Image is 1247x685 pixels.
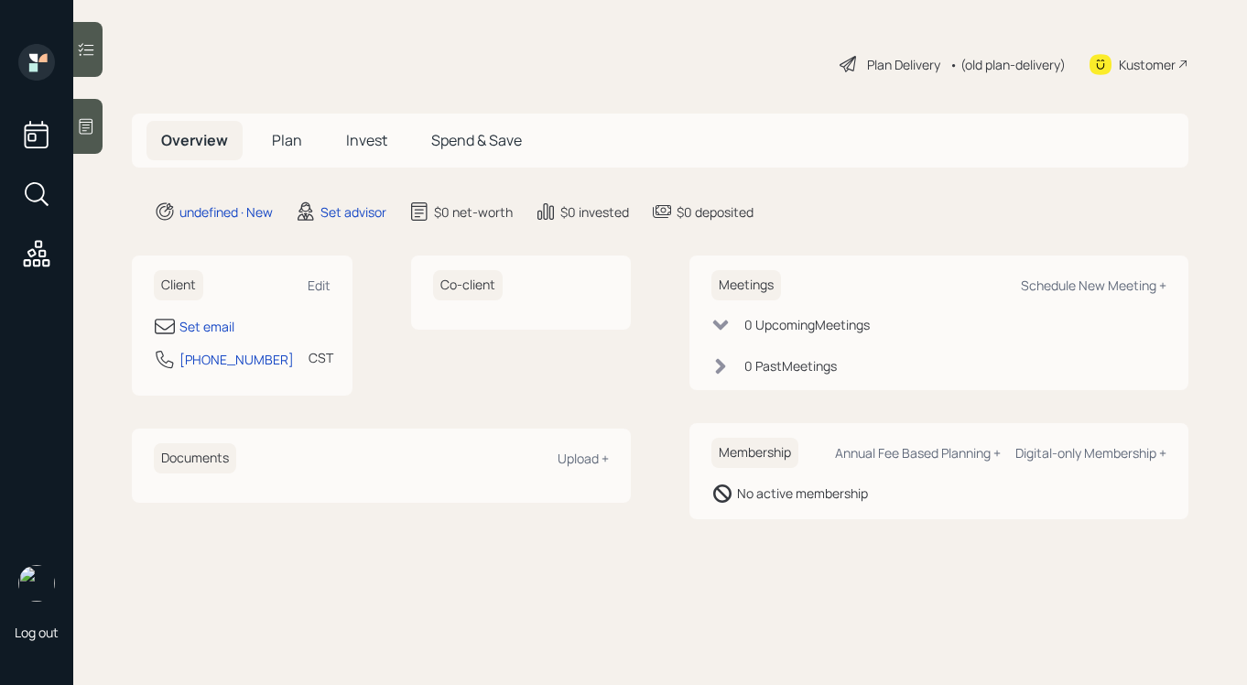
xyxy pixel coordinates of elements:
[179,350,294,369] div: [PHONE_NUMBER]
[711,438,798,468] h6: Membership
[179,317,234,336] div: Set email
[433,270,503,300] h6: Co-client
[15,624,59,641] div: Log out
[154,443,236,473] h6: Documents
[560,202,629,222] div: $0 invested
[744,315,870,334] div: 0 Upcoming Meeting s
[867,55,940,74] div: Plan Delivery
[1119,55,1176,74] div: Kustomer
[1021,277,1166,294] div: Schedule New Meeting +
[308,277,331,294] div: Edit
[1015,444,1166,462] div: Digital-only Membership +
[320,202,386,222] div: Set advisor
[18,565,55,602] img: retirable_logo.png
[737,484,868,503] div: No active membership
[154,270,203,300] h6: Client
[431,130,522,150] span: Spend & Save
[179,202,273,222] div: undefined · New
[309,348,333,367] div: CST
[677,202,754,222] div: $0 deposited
[744,356,837,375] div: 0 Past Meeting s
[558,450,609,467] div: Upload +
[949,55,1066,74] div: • (old plan-delivery)
[711,270,781,300] h6: Meetings
[272,130,302,150] span: Plan
[346,130,387,150] span: Invest
[161,130,228,150] span: Overview
[434,202,513,222] div: $0 net-worth
[835,444,1001,462] div: Annual Fee Based Planning +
